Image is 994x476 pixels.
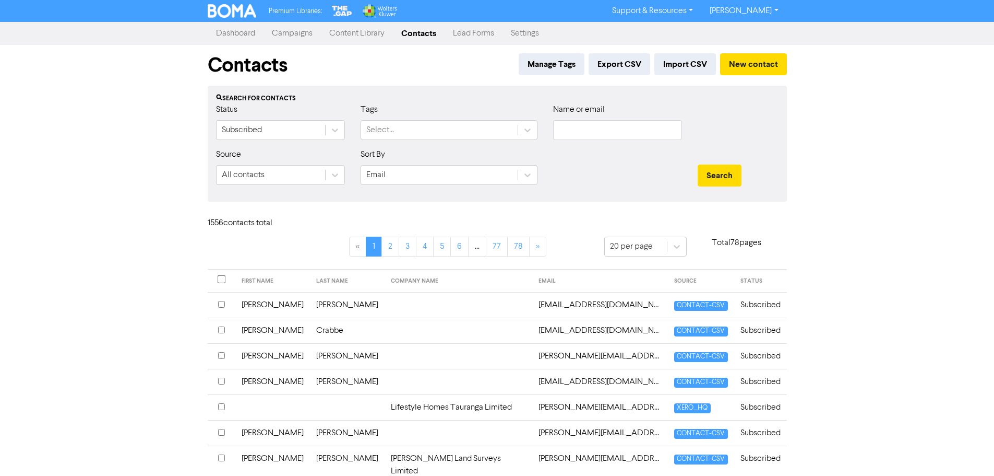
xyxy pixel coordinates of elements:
[734,343,787,369] td: Subscribed
[589,53,650,75] button: Export CSV
[734,292,787,318] td: Subscribed
[674,378,727,388] span: CONTACT-CSV
[310,270,385,293] th: LAST NAME
[393,23,445,44] a: Contacts
[310,343,385,369] td: [PERSON_NAME]
[264,23,321,44] a: Campaigns
[701,3,786,19] a: [PERSON_NAME]
[366,237,382,257] a: Page 1 is your current page
[674,352,727,362] span: CONTACT-CSV
[519,53,584,75] button: Manage Tags
[734,420,787,446] td: Subscribed
[532,318,668,343] td: 4crabbees@gmail.com
[216,148,241,161] label: Source
[366,124,394,136] div: Select...
[399,237,416,257] a: Page 3
[321,23,393,44] a: Content Library
[698,165,741,187] button: Search
[674,403,710,413] span: XERO_HQ
[507,237,530,257] a: Page 78
[310,420,385,446] td: [PERSON_NAME]
[235,318,310,343] td: [PERSON_NAME]
[486,237,508,257] a: Page 77
[235,270,310,293] th: FIRST NAME
[330,4,353,18] img: The Gap
[361,148,385,161] label: Sort By
[310,318,385,343] td: Crabbe
[416,237,434,257] a: Page 4
[208,218,291,228] h6: 1556 contact s total
[734,270,787,293] th: STATUS
[942,426,994,476] iframe: Chat Widget
[433,237,451,257] a: Page 5
[734,394,787,420] td: Subscribed
[450,237,469,257] a: Page 6
[385,394,533,420] td: Lifestyle Homes Tauranga Limited
[216,94,779,103] div: Search for contacts
[235,420,310,446] td: [PERSON_NAME]
[734,318,787,343] td: Subscribed
[310,292,385,318] td: [PERSON_NAME]
[222,169,265,181] div: All contacts
[208,23,264,44] a: Dashboard
[674,301,727,311] span: CONTACT-CSV
[216,103,237,116] label: Status
[381,237,399,257] a: Page 2
[222,124,262,136] div: Subscribed
[532,270,668,293] th: EMAIL
[687,237,787,249] p: Total 78 pages
[235,369,310,394] td: [PERSON_NAME]
[734,369,787,394] td: Subscribed
[532,369,668,394] td: aaronjvdh@gmail.com
[674,455,727,465] span: CONTACT-CSV
[553,103,605,116] label: Name or email
[532,394,668,420] td: aaron@lifestylehomes.co.nz
[532,343,668,369] td: aaronjensen@xtra.co.nz
[208,4,257,18] img: BOMA Logo
[668,270,734,293] th: SOURCE
[532,420,668,446] td: aaron.moores@craigsip.com
[385,270,533,293] th: COMPANY NAME
[604,3,701,19] a: Support & Resources
[310,369,385,394] td: [PERSON_NAME]
[674,429,727,439] span: CONTACT-CSV
[208,53,288,77] h1: Contacts
[502,23,547,44] a: Settings
[366,169,386,181] div: Email
[361,103,378,116] label: Tags
[362,4,397,18] img: Wolters Kluwer
[674,327,727,336] span: CONTACT-CSV
[235,292,310,318] td: [PERSON_NAME]
[610,240,653,253] div: 20 per page
[445,23,502,44] a: Lead Forms
[654,53,716,75] button: Import CSV
[235,343,310,369] td: [PERSON_NAME]
[529,237,546,257] a: »
[269,8,322,15] span: Premium Libraries:
[720,53,787,75] button: New contact
[532,292,668,318] td: 2caroladams@gmail.com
